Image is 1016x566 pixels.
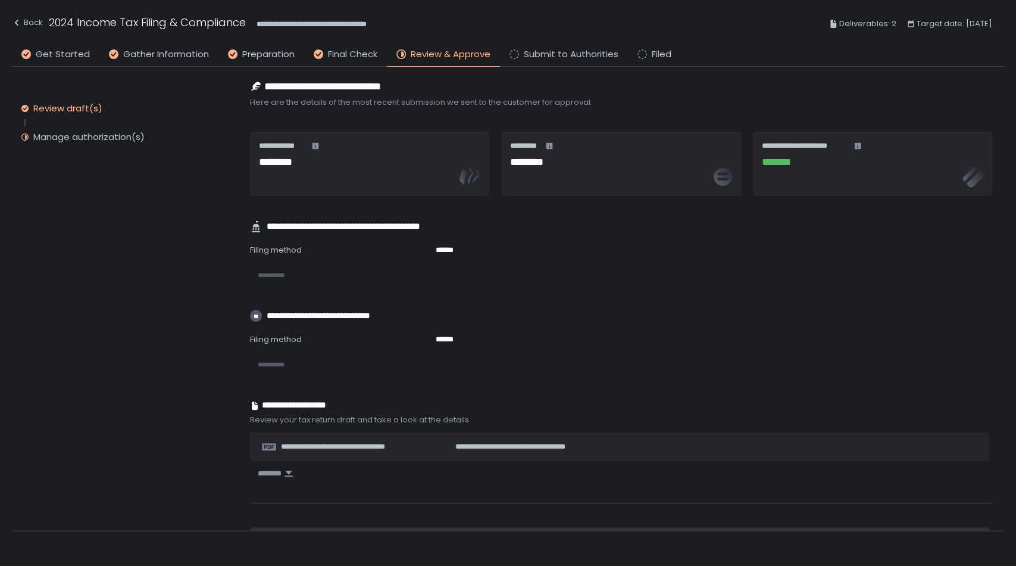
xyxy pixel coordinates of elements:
div: Review draft(s) [33,102,102,114]
h1: 2024 Income Tax Filing & Compliance [49,14,246,30]
span: Get Started [36,48,90,61]
span: Filing method [250,334,302,345]
div: Back [12,15,43,30]
span: Review & Approve [411,48,490,61]
div: Manage authorization(s) [33,131,145,143]
span: Filing method [250,244,302,256]
span: Target date: [DATE] [917,17,992,31]
span: Final Check [328,48,377,61]
button: Back [12,14,43,34]
span: Preparation [242,48,295,61]
span: Gather Information [123,48,209,61]
span: Here are the details of the most recent submission we sent to the customer for approval. [250,97,992,108]
span: Submit to Authorities [524,48,618,61]
span: Deliverables: 2 [839,17,896,31]
span: Review your tax return draft and take a look at the details [250,415,992,425]
span: Filed [652,48,671,61]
